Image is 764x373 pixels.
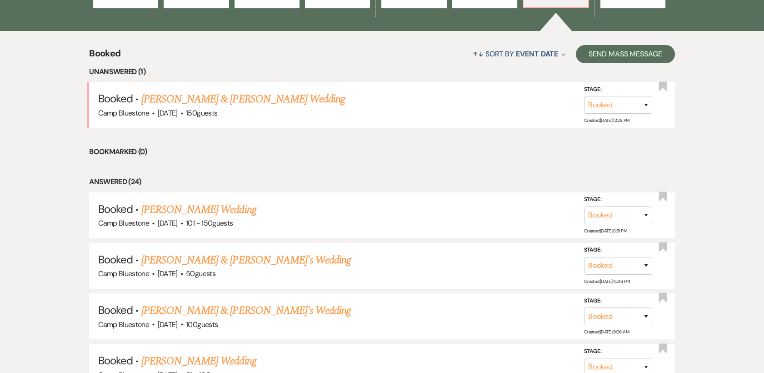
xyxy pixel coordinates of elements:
span: Camp Bluestone [98,320,149,329]
a: [PERSON_NAME] & [PERSON_NAME]'s Wedding [141,302,351,319]
span: [DATE] [158,320,178,329]
span: Camp Bluestone [98,108,149,118]
label: Stage: [584,195,652,205]
a: [PERSON_NAME] Wedding [141,202,256,218]
span: Created: [DATE] 9:06 AM [584,329,629,335]
span: Booked [89,46,120,66]
span: Event Date [516,49,558,59]
a: [PERSON_NAME] & [PERSON_NAME] Wedding [141,91,345,107]
label: Stage: [584,347,652,357]
span: 101 - 150 guests [186,218,233,228]
a: [PERSON_NAME] Wedding [141,353,256,369]
span: Booked [98,91,133,106]
span: Booked [98,353,133,368]
span: 100 guests [186,320,218,329]
span: Booked [98,303,133,317]
span: Created: [DATE] 10:39 PM [584,278,629,284]
a: [PERSON_NAME] & [PERSON_NAME]'s Wedding [141,252,351,268]
span: Created: [DATE] 12:28 PM [584,117,629,123]
span: Camp Bluestone [98,218,149,228]
label: Stage: [584,296,652,306]
span: Camp Bluestone [98,269,149,278]
label: Stage: [584,245,652,255]
button: Send Mass Message [576,45,675,63]
span: 50 guests [186,269,215,278]
li: Bookmarked (0) [89,146,675,158]
span: Booked [98,202,133,216]
button: Sort By Event Date [469,42,569,66]
span: [DATE] [158,108,178,118]
li: Answered (24) [89,176,675,188]
span: ↑↓ [473,49,484,59]
span: Booked [98,252,133,267]
li: Unanswered (1) [89,66,675,78]
span: Created: [DATE] 8:51 PM [584,228,627,234]
span: [DATE] [158,218,178,228]
span: [DATE] [158,269,178,278]
label: Stage: [584,85,652,95]
span: 150 guests [186,108,217,118]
